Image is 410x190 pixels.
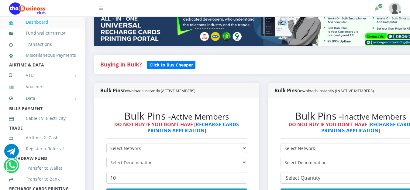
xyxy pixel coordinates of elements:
[147,121,239,134] a: RECHARGE CARDS PRINTING APPLICATION
[5,163,18,173] a: Chat for support
[9,172,76,186] a: Transfer to Bank
[106,172,247,184] input: Enter Quantity
[51,31,65,36] b: 17,811.04
[9,142,76,156] a: Register a Referral
[9,37,76,51] a: Transactions
[9,26,76,40] a: Fund wallet[17,811.04]
[50,31,67,36] small: [ ]
[274,87,374,94] strong: Bulk Pins
[378,4,383,8] span: Renew/Upgrade Subscription
[9,111,76,125] a: Cable TV, Electricity
[297,88,374,93] small: Downloads instantly (INACTIVE MEMBERS)
[389,2,401,14] img: User
[123,88,195,93] small: Downloads instantly (ACTIVE MEMBERS)
[374,6,379,11] i: Renew/Upgrade Subscription
[9,2,46,15] img: Logo
[114,121,239,134] strong: DO NOT BUY IF YOU DON'T HAVE [ ]
[9,80,76,94] a: Vouchers
[147,61,195,68] a: Click to Buy Cheaper
[9,131,76,145] a: Airtime -2- Cash
[4,148,19,158] a: Chat for support
[106,110,247,122] h2: Bulk Pins -
[150,62,193,68] b: Click to Buy Cheaper
[171,111,229,122] small: Active Members
[9,48,76,62] a: Miscellaneous Payments
[342,111,406,122] small: Inactive Members
[9,68,76,83] a: VTU
[100,61,142,68] strong: Buying in Bulk?
[9,161,76,175] a: Transfer to Wallet
[9,15,76,29] a: Dashboard
[100,87,195,94] strong: Bulk Pins
[9,91,76,106] a: Data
